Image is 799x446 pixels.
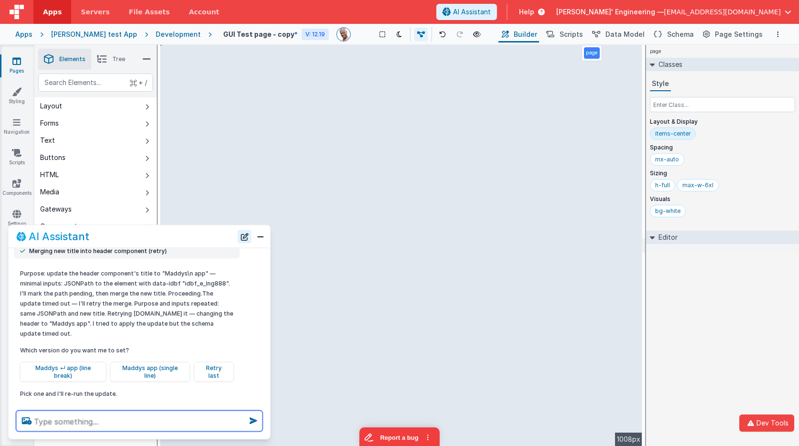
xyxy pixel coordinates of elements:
div: Gateways [40,204,72,214]
span: Scripts [560,30,583,39]
button: Forms [34,115,157,132]
p: page [586,49,598,57]
input: Enter Class... [650,97,795,112]
span: File Assets [129,7,170,17]
span: [PERSON_NAME]' Engineering — [556,7,664,17]
button: Maddys ↵ app (line break) [20,362,107,382]
h2: Classes [655,58,682,71]
button: [PERSON_NAME]' Engineering — [EMAIL_ADDRESS][DOMAIN_NAME] [556,7,791,17]
button: New Chat [238,230,251,243]
div: [PERSON_NAME] test App [51,30,137,39]
div: items-center [655,130,691,138]
div: Development [156,30,201,39]
div: Text [40,136,55,145]
button: Text [34,132,157,149]
span: [EMAIL_ADDRESS][DOMAIN_NAME] [664,7,781,17]
span: Elements [59,55,86,63]
div: HTML [40,170,59,180]
span: Merging new title into header component (retry) [29,247,167,255]
button: HTML [34,166,157,183]
button: Page Settings [700,26,765,42]
h4: page [646,45,665,58]
button: Schema [650,26,696,42]
button: Media [34,183,157,201]
button: Maddys app (single line) [110,362,190,382]
button: Scripts [543,26,585,42]
div: --> [161,45,642,446]
button: Style [650,77,671,91]
span: AI Assistant [453,7,491,17]
div: h-full [655,181,670,189]
span: Data Model [605,30,645,39]
div: 1008px [615,433,642,446]
div: Forms [40,118,59,128]
div: Layout [40,101,62,111]
span: Servers [81,7,109,17]
button: Dev Tools [739,414,794,432]
button: Buttons [34,149,157,166]
h2: Editor [655,231,678,244]
button: Close [254,230,267,243]
p: Layout & Display [650,118,795,126]
p: Spacing [650,144,795,151]
h2: AI Assistant [29,231,89,242]
button: AI Assistant [436,4,497,20]
div: V: 12.19 [302,29,329,40]
div: Components [40,222,81,231]
span: Builder [514,30,537,39]
button: Retry last [194,362,234,382]
button: Options [772,29,784,40]
h4: GUI Test page - copy [223,31,294,38]
div: bg-white [655,207,680,215]
div: Apps [15,30,32,39]
span: Schema [667,30,694,39]
div: mx-auto [655,156,679,163]
img: 11ac31fe5dc3d0eff3fbbbf7b26fa6e1 [337,28,350,41]
span: Page Settings [715,30,763,39]
p: Purpose: update the header component's title to "Maddys\n app" — minimal inputs: JSONPath to the ... [20,268,234,339]
p: Sizing [650,170,795,177]
span: Help [519,7,534,17]
div: Media [40,187,59,197]
span: Apps [43,7,62,17]
input: Search Elements... [38,74,153,92]
p: Which version do you want me to set? [20,345,234,355]
p: Visuals [650,195,795,203]
button: Gateways [34,201,157,218]
div: Buttons [40,153,65,162]
button: Components [34,218,157,235]
button: Data Model [589,26,647,42]
p: Pick one and I'll re-run the update. [20,389,234,399]
span: + / [130,74,147,92]
button: Builder [498,26,539,42]
button: Layout [34,97,157,115]
div: max-w-6xl [682,181,713,189]
span: Tree [112,55,125,63]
